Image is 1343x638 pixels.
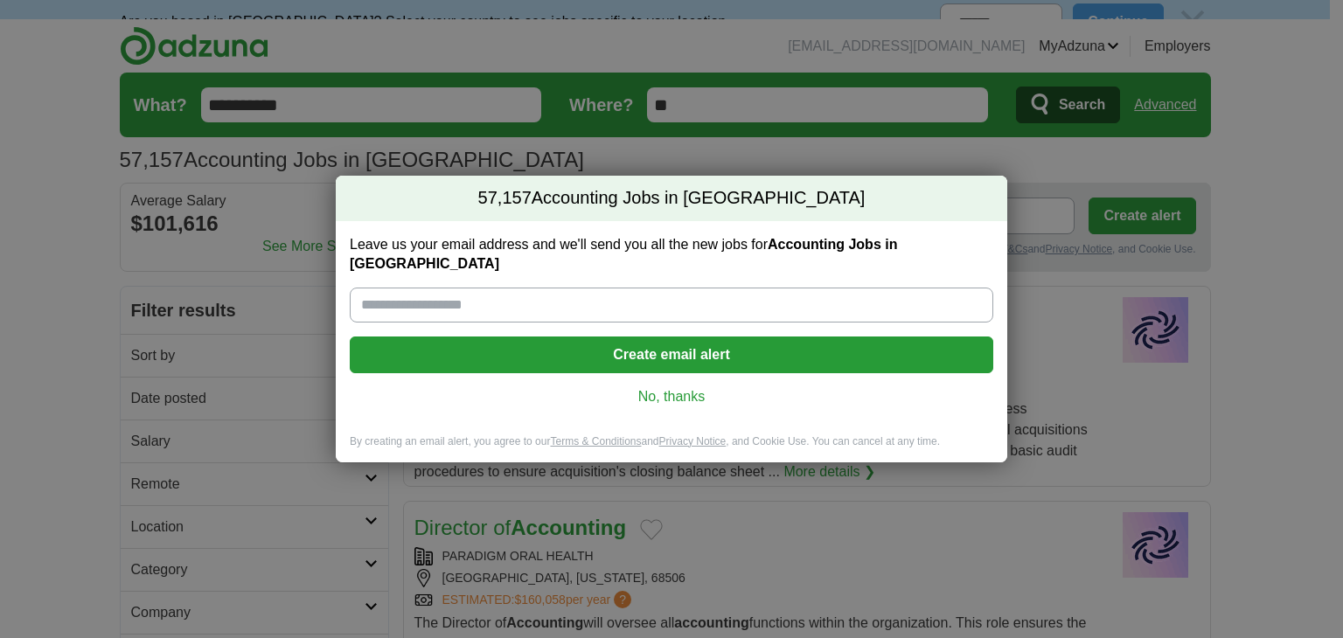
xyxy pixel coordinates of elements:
[364,387,979,406] a: No, thanks
[478,186,532,211] span: 57,157
[350,237,897,271] strong: Accounting Jobs in [GEOGRAPHIC_DATA]
[659,435,727,447] a: Privacy Notice
[350,336,993,373] button: Create email alert
[336,434,1007,463] div: By creating an email alert, you agree to our and , and Cookie Use. You can cancel at any time.
[550,435,641,447] a: Terms & Conditions
[350,235,993,274] label: Leave us your email address and we'll send you all the new jobs for
[336,176,1007,221] h2: Accounting Jobs in [GEOGRAPHIC_DATA]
